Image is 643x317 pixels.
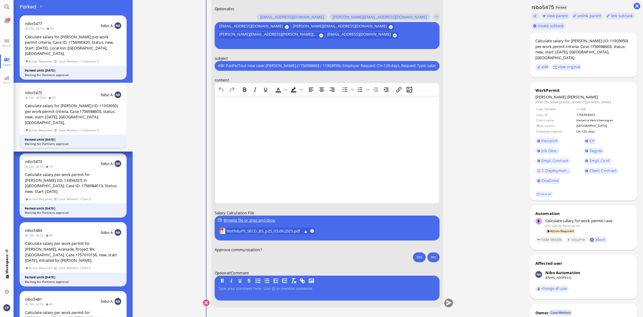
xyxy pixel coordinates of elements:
span: / [80,265,81,271]
a: nibo5475 [25,90,42,95]
div: Bullet list [340,85,355,94]
img: NA [115,160,121,167]
span: Passport [541,138,558,143]
a: Degree [584,148,604,154]
a: nibo5473 [25,159,42,164]
img: Nothdurft_SECO_BS_p25_05.09.2025.pdf [219,228,225,234]
div: Calculate salary for [PERSON_NAME] (ID: 11903950) per work permit criteria. Case 1756988603, stat... [25,103,121,125]
span: 2h [46,26,56,30]
task-group-action-menu: link subtask [605,13,635,19]
button: Bold [239,85,250,94]
span: Parked [555,5,568,10]
a: CV [584,138,596,144]
div: Waiting for Partners approval [25,210,121,215]
div: Calculate salary for [PERSON_NAME] (ID: 11903950) per work permit criteria. Case 1756988603, stat... [535,38,632,60]
span: Nibo A [101,299,113,304]
div: Parked until [DATE] [25,206,121,211]
span: by [558,223,562,228]
div: Background color Black [288,85,304,94]
button: resume [565,236,587,243]
span: nibo5483 [25,228,42,233]
span: CV [590,138,594,143]
span: [PERSON_NAME][EMAIL_ADDRESS][DOMAIN_NAME] [293,24,387,30]
div: Waiting for Partners approval [25,142,121,146]
span: Empl. Conf. [590,158,610,163]
span: Nibo A [101,23,113,28]
td: Employer request [536,129,575,134]
button: B [219,277,226,284]
span: 8h [46,233,55,237]
span: cc [231,6,234,11]
span: Fabienne A [82,59,99,64]
span: Nothdurft_SECO_BS_p25_05.09.2025.pdf [227,228,302,234]
span: 23h [25,164,36,168]
span: 1h [36,302,46,306]
td: [GEOGRAPHIC_DATA] [576,123,631,128]
span: Action Required [25,265,52,271]
a: 11168 [576,107,586,111]
a: nibo5477 [25,21,42,26]
span: 22h [25,95,36,100]
span: 7. Deploymen... [541,168,569,173]
span: 1h [46,164,55,168]
span: 💼 Workspace: IT [5,274,9,287]
div: Parked until [DATE] [25,275,121,280]
div: Parked until [DATE] [25,137,121,142]
span: 7 [40,5,42,9]
button: I [228,277,235,284]
span: Nibo A [101,92,113,98]
span: Comment [231,270,249,276]
span: [PERSON_NAME] [567,94,598,100]
div: Text color Black [273,85,288,94]
img: NA [115,91,121,98]
span: link subtask [611,13,633,18]
span: [EMAIL_ADDRESS][DOMAIN_NAME] [260,14,324,19]
span: Optional [215,270,230,276]
span: / [80,59,81,64]
div: WorkPermit [535,88,632,93]
span: 23m [36,95,48,100]
div: Numbered list [355,85,370,94]
img: You [3,304,10,311]
span: 1h [36,164,46,168]
a: 7. Deploymen... [535,168,571,174]
button: Redo [227,85,237,94]
dd: [PERSON_NAME][EMAIL_ADDRESS][DOMAIN_NAME] [535,100,632,104]
button: Align center [317,85,327,94]
td: Case Number [536,107,575,111]
span: 8h [46,302,55,306]
div: Calculate salary for work permit case [545,218,632,223]
button: [EMAIL_ADDRESS][DOMAIN_NAME] [257,14,327,20]
span: Board [1,43,13,48]
td: 1756988603 [576,112,631,117]
a: nibo5481 [25,296,42,302]
lob-view: Nothdurft_SECO_BS_p25_05.09.2025.pdf [219,228,315,234]
button: change af user [535,285,569,292]
span: 16h [25,302,36,306]
span: Action Required [25,59,52,64]
span: Salary Calculation File [215,210,254,216]
td: Client name [536,118,575,123]
span: Team [1,62,13,67]
span: Case Workers [58,265,79,271]
button: Cancel [203,299,210,306]
span: 2h [48,95,58,100]
span: Den E [82,197,91,202]
button: Align left [306,85,316,94]
button: [EMAIL_ADDRESS][DOMAIN_NAME] [326,32,398,39]
span: [PERSON_NAME][EMAIL_ADDRESS][PERSON_NAME][DOMAIN_NAME] [219,32,317,39]
button: Download Nothdurft_SECO_BS_p25_05.09.2025.pdf [304,229,308,233]
td: Helvetia Versicherungen [576,118,631,123]
span: Action Required [25,128,52,133]
button: Insert/edit image [404,85,414,94]
div: Calculate salary for [PERSON_NAME] per work permit criteria. Case ID: 1756990320, Status: new, St... [25,34,121,56]
span: Case Workers [549,310,572,315]
a: [EMAIL_ADDRESS] [545,275,571,280]
span: content [215,77,229,82]
a: Client Contract [584,168,619,174]
td: CH-120 days [576,129,631,134]
a: Empl. Contract [535,158,570,164]
span: Action Required [25,197,52,202]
